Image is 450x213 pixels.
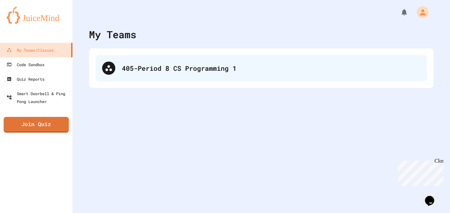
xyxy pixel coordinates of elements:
[7,46,54,54] div: My Teams/Classes
[4,117,69,133] a: Join Quiz
[388,7,410,18] div: My Notifications
[96,55,427,81] div: 405-Period 8 CS Programming 1
[422,187,443,206] iframe: chat widget
[7,75,44,83] div: Quiz Reports
[7,61,44,68] div: Code Sandbox
[395,158,443,186] iframe: chat widget
[122,63,420,73] div: 405-Period 8 CS Programming 1
[410,5,430,20] div: My Account
[7,90,70,105] div: Smart Doorbell & Ping Pong Launcher
[3,3,45,42] div: Chat with us now!Close
[89,27,136,42] div: My Teams
[7,7,66,24] img: logo-orange.svg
